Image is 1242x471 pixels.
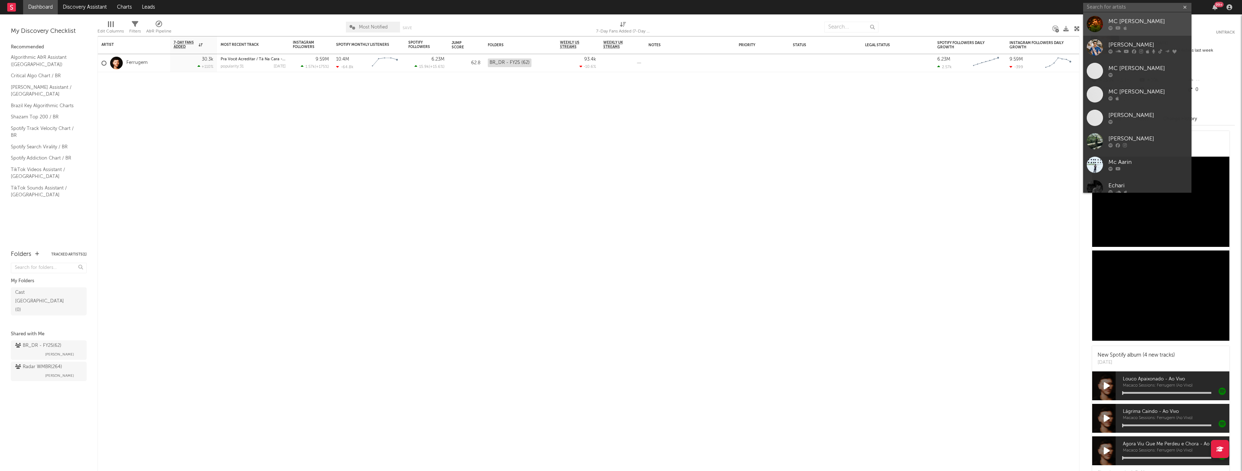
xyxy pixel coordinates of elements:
a: [PERSON_NAME] [1083,36,1191,59]
div: 93.4k [584,57,596,62]
span: Weekly US Streams [560,40,585,49]
a: Critical Algo Chart / BR [11,72,79,80]
div: popularity: 31 [221,65,244,69]
div: 10.4M [336,57,349,62]
div: Status [793,43,840,47]
div: Instagram Followers [293,40,318,49]
div: -399 [1009,65,1023,69]
input: Search... [824,22,878,32]
span: 7-Day Fans Added [174,40,197,49]
div: 2.57k [937,65,952,69]
a: Spotify Search Virality / BR [11,143,79,151]
div: Artist [101,43,156,47]
button: Tracked Artists(1) [51,253,87,256]
a: Cast [GEOGRAPHIC_DATA](0) [11,287,87,315]
span: 1.57k [305,65,315,69]
div: Spotify Followers Daily Growth [937,41,991,49]
div: Notes [648,43,721,47]
span: Macaco Sessions: Ferrugem (Ao Vivo) [1123,449,1229,453]
div: 0 [1187,85,1235,95]
div: 9.59M [316,57,329,62]
span: Macaco Sessions: Ferrugem (Ao Vivo) [1123,384,1229,388]
a: Ferrugem [126,60,148,66]
div: 99 + [1215,2,1224,7]
div: [PERSON_NAME] [1108,135,1188,143]
button: 99+ [1212,4,1217,10]
a: Spotify Addiction Chart / BR [11,154,79,162]
div: Instagram Followers Daily Growth [1009,41,1064,49]
div: -- [1187,76,1235,85]
div: Radar WMBR ( 264 ) [15,363,62,371]
a: TikTok Videos Assistant / [GEOGRAPHIC_DATA] [11,166,79,180]
div: Pra Você Acreditar / Tá Na Cara - Ao Vivo [221,57,286,61]
div: [PERSON_NAME] [1108,111,1188,120]
input: Search for artists [1083,3,1191,12]
button: Untrack [1216,29,1235,36]
a: Mc Aarin [1083,153,1191,176]
div: Legal Status [865,43,912,47]
div: Most Recent Track [221,43,275,47]
a: Algorithmic A&R Assistant ([GEOGRAPHIC_DATA]) [11,53,79,68]
span: [PERSON_NAME] [45,371,74,380]
div: Spotify Monthly Listeners [336,43,390,47]
div: [DATE] [1098,359,1175,366]
div: 6.23M [431,57,444,62]
span: Louco Apaixonado - Ao Vivo [1123,375,1229,384]
svg: Chart title [369,54,401,72]
div: Folders [488,43,542,47]
span: Agora Viu Que Me Perdeu e Chora - Ao Vivo [1123,440,1229,449]
span: +175 % [316,65,328,69]
div: -10.6 % [579,64,596,69]
div: Recommended [11,43,87,52]
div: 6.23M [937,57,950,62]
div: Echari [1108,182,1188,190]
div: My Folders [11,277,87,285]
div: [PERSON_NAME] [1108,41,1188,49]
a: [PERSON_NAME] Assistant / [GEOGRAPHIC_DATA] [11,83,79,98]
div: 9.59M [1009,57,1023,62]
a: MC [PERSON_NAME] [1083,83,1191,106]
a: Spotify Track Velocity Chart / BR [11,125,79,139]
div: +110 % [197,64,213,69]
span: [PERSON_NAME] [45,350,74,359]
a: [PERSON_NAME] [1083,106,1191,130]
div: Mc Aarin [1108,158,1188,167]
div: BR_DR - FY25 ( 62 ) [15,341,61,350]
div: New Spotify album (4 new tracks) [1098,352,1175,359]
div: Spotify Followers [408,40,434,49]
svg: Chart title [1042,54,1074,72]
a: Echari [1083,176,1191,200]
a: [PERSON_NAME] [1083,130,1191,153]
div: BR_DR - FY25 (62) [488,58,531,67]
input: Search for folders... [11,263,87,273]
span: Weekly UK Streams [603,40,630,49]
div: 62.8 [452,59,481,67]
div: MC [PERSON_NAME] [1108,17,1188,26]
div: Folders [11,250,31,259]
div: Filters [129,27,141,36]
div: Priority [739,43,768,47]
svg: Chart title [970,54,1002,72]
div: [DATE] [274,65,286,69]
div: MC [PERSON_NAME] [1108,88,1188,96]
div: 7-Day Fans Added (7-Day Fans Added) [596,27,650,36]
div: ( ) [301,64,329,69]
a: MC [PERSON_NAME] [1083,12,1191,36]
div: Jump Score [452,41,470,49]
button: Save [403,26,412,30]
span: Macaco Sessions: Ferrugem (Ao Vivo) [1123,416,1229,420]
span: Lágrima Caindo - Ao Vivo [1123,407,1229,416]
span: 15.9k [419,65,429,69]
a: Radar WMBR(264)[PERSON_NAME] [11,362,87,381]
a: Pra Você Acreditar / Tá Na Cara - Ao Vivo [221,57,298,61]
div: 7-Day Fans Added (7-Day Fans Added) [596,18,650,39]
div: ( ) [414,64,444,69]
div: -64.8k [336,65,353,69]
div: MC [PERSON_NAME] [1108,64,1188,73]
a: Shazam Top 200 / BR [11,113,79,121]
a: Brazil Key Algorithmic Charts [11,102,79,110]
span: +15.6 % [430,65,443,69]
div: My Discovery Checklist [11,27,87,36]
div: A&R Pipeline [146,27,171,36]
a: MC [PERSON_NAME] [1083,59,1191,83]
